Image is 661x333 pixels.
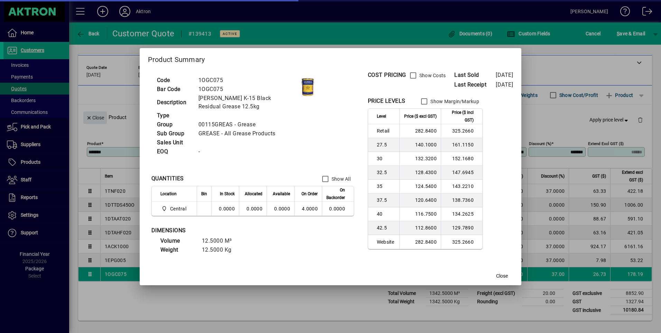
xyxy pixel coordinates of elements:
span: 40 [377,210,395,217]
span: 35 [377,183,395,190]
td: 0.0000 [267,202,294,216]
td: Group [153,120,195,129]
span: Price ($ excl GST) [404,112,437,120]
td: 00115GREAS - Grease [195,120,295,129]
h2: Product Summary [140,48,522,68]
div: COST PRICING [368,71,406,79]
td: 124.5400 [399,180,441,193]
td: 325.2660 [441,124,482,138]
td: 0.0000 [239,202,267,216]
span: Allocated [245,190,262,198]
td: 147.6945 [441,166,482,180]
span: Central [170,205,186,212]
td: 325.2660 [441,235,482,249]
span: Level [377,112,386,120]
span: Bin [201,190,207,198]
td: 152.1680 [441,152,482,166]
td: Sub Group [153,129,195,138]
td: 161.1150 [441,138,482,152]
td: 282.8400 [399,124,441,138]
td: Code [153,76,195,85]
span: Last Receipt [454,81,496,89]
div: PRICE LEVELS [368,97,406,105]
td: Weight [157,245,198,254]
td: 0.0000 [211,202,239,216]
td: GREASE - All Grease Products [195,129,295,138]
td: 128.4300 [399,166,441,180]
td: Description [153,94,195,111]
span: 32.5 [377,169,395,176]
td: 12.5000 Kg [198,245,240,254]
td: 112.8600 [399,221,441,235]
label: Show Costs [418,72,446,79]
span: Retail [377,127,395,134]
label: Show All [330,175,351,182]
td: Sales Unit [153,138,195,147]
td: 120.6400 [399,193,441,207]
span: In Stock [220,190,235,198]
span: On Order [301,190,318,198]
td: 1OGC075 [195,76,295,85]
td: 138.7360 [441,193,482,207]
td: 143.2210 [441,180,482,193]
td: 1OGC075 [195,85,295,94]
td: Bar Code [153,85,195,94]
td: 116.7500 [399,207,441,221]
td: Type [153,111,195,120]
button: Close [491,270,513,282]
span: Central [160,205,189,213]
span: 27.5 [377,141,395,148]
span: [DATE] [496,81,513,88]
span: Close [496,272,508,280]
td: 132.3200 [399,152,441,166]
td: 134.2625 [441,207,482,221]
img: contain [295,69,321,103]
span: 30 [377,155,395,162]
span: Website [377,238,395,245]
td: 282.8400 [399,235,441,249]
span: Available [273,190,290,198]
span: Location [160,190,177,198]
span: Price ($ incl GST) [445,109,474,124]
label: Show Margin/Markup [429,98,479,105]
span: On Backorder [326,186,345,201]
td: 140.1000 [399,138,441,152]
span: [DATE] [496,72,513,78]
td: - [195,147,295,156]
td: [PERSON_NAME] K-15 Black Residual Grease 12.5kg [195,94,295,111]
span: Last Sold [454,71,496,79]
span: 4.0000 [302,206,318,211]
span: 37.5 [377,197,395,204]
td: EOQ [153,147,195,156]
td: Volume [157,236,198,245]
td: 12.5000 M³ [198,236,240,245]
span: 42.5 [377,224,395,231]
div: DIMENSIONS [151,226,324,235]
div: QUANTITIES [151,174,184,183]
td: 0.0000 [322,202,354,216]
td: 129.7890 [441,221,482,235]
